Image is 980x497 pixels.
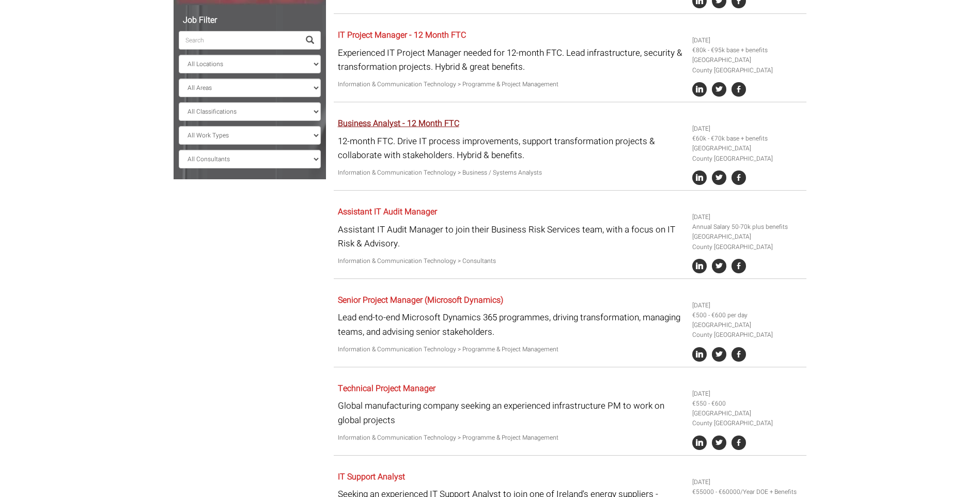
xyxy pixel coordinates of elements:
p: Experienced IT Project Manager needed for 12-month FTC. Lead infrastructure, security & transform... [338,46,685,74]
li: [GEOGRAPHIC_DATA] County [GEOGRAPHIC_DATA] [692,320,803,340]
li: [DATE] [692,389,803,399]
li: [DATE] [692,301,803,310]
p: Information & Communication Technology > Programme & Project Management [338,80,685,89]
li: [GEOGRAPHIC_DATA] County [GEOGRAPHIC_DATA] [692,55,803,75]
h5: Job Filter [179,16,321,25]
li: Annual Salary 50-70k plus benefits [692,222,803,232]
li: [DATE] [692,212,803,222]
p: Global manufacturing company seeking an experienced infrastructure PM to work on global projects [338,399,685,427]
p: Information & Communication Technology > Programme & Project Management [338,345,685,354]
li: [DATE] [692,477,803,487]
li: €80k - €95k base + benefits [692,45,803,55]
a: Business Analyst - 12 Month FTC [338,117,459,130]
p: 12-month FTC. Drive IT process improvements, support transformation projects & collaborate with s... [338,134,685,162]
li: [DATE] [692,124,803,134]
li: [DATE] [692,36,803,45]
p: Information & Communication Technology > Consultants [338,256,685,266]
p: Information & Communication Technology > Programme & Project Management [338,433,685,443]
p: Assistant IT Audit Manager to join their Business Risk Services team, with a focus on IT Risk & A... [338,223,685,251]
input: Search [179,31,300,50]
p: Information & Communication Technology > Business / Systems Analysts [338,168,685,178]
a: IT Support Analyst [338,471,405,483]
li: [GEOGRAPHIC_DATA] County [GEOGRAPHIC_DATA] [692,409,803,428]
li: €60k - €70k base + benefits [692,134,803,144]
li: [GEOGRAPHIC_DATA] County [GEOGRAPHIC_DATA] [692,232,803,252]
a: Assistant IT Audit Manager [338,206,437,218]
a: Senior Project Manager (Microsoft Dynamics) [338,294,503,306]
a: IT Project Manager - 12 Month FTC [338,29,466,41]
li: €500 - €600 per day [692,310,803,320]
li: [GEOGRAPHIC_DATA] County [GEOGRAPHIC_DATA] [692,144,803,163]
p: Lead end-to-end Microsoft Dynamics 365 programmes, driving transformation, managing teams, and ad... [338,310,685,338]
a: Technical Project Manager [338,382,435,395]
li: €550 - €600 [692,399,803,409]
